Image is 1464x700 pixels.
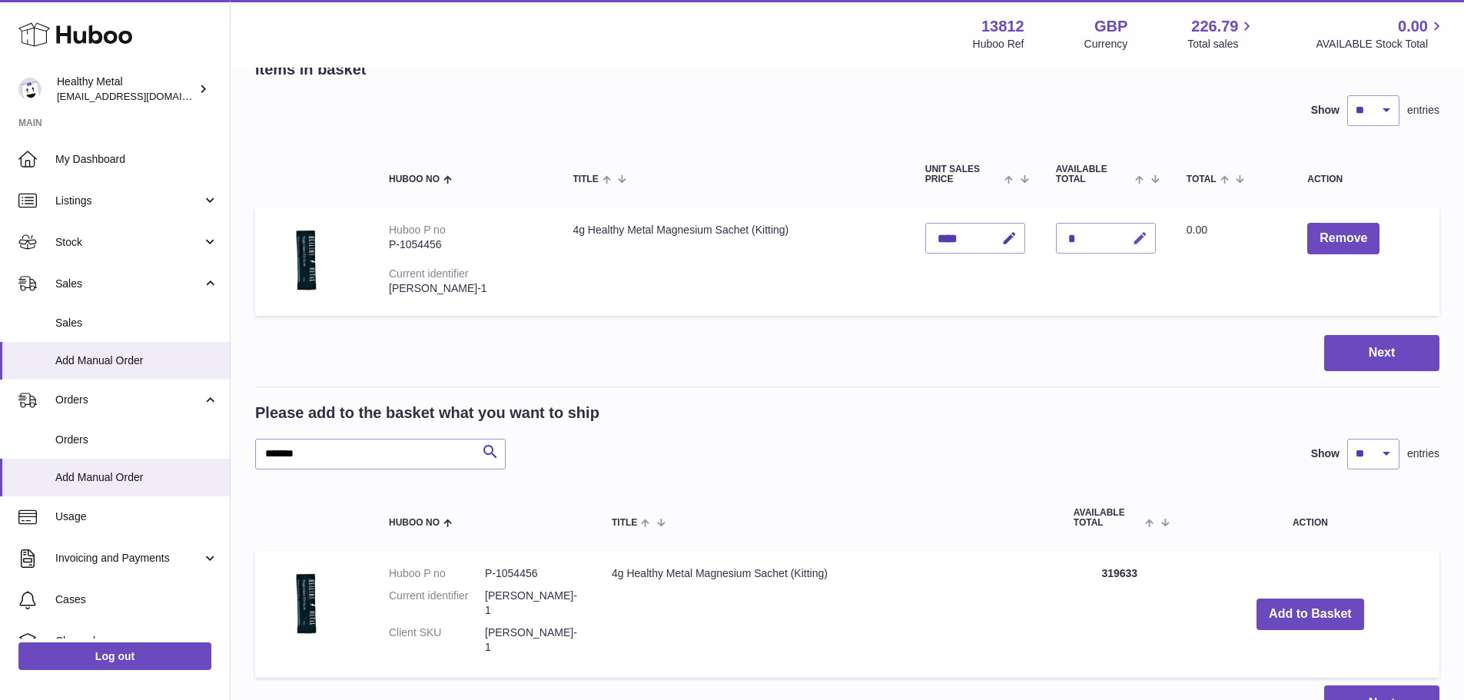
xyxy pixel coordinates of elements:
[55,433,218,447] span: Orders
[1056,164,1132,184] span: AVAILABLE Total
[596,551,1058,677] td: 4g Healthy Metal Magnesium Sachet (Kitting)
[389,589,485,618] dt: Current identifier
[1311,103,1340,118] label: Show
[485,625,581,655] dd: [PERSON_NAME]-1
[55,470,218,485] span: Add Manual Order
[1316,16,1446,51] a: 0.00 AVAILABLE Stock Total
[1187,37,1256,51] span: Total sales
[557,207,909,316] td: 4g Healthy Metal Magnesium Sachet (Kitting)
[55,393,202,407] span: Orders
[255,59,367,80] h2: Items in basket
[1257,599,1364,630] button: Add to Basket
[389,625,485,655] dt: Client SKU
[55,235,202,250] span: Stock
[1191,16,1238,37] span: 226.79
[1074,508,1142,528] span: AVAILABLE Total
[55,634,218,649] span: Channels
[1187,16,1256,51] a: 226.79 Total sales
[1058,551,1181,677] td: 319633
[1407,446,1439,461] span: entries
[55,592,218,607] span: Cases
[255,403,599,423] h2: Please add to the basket what you want to ship
[55,353,218,368] span: Add Manual Order
[1094,16,1127,37] strong: GBP
[1407,103,1439,118] span: entries
[1307,223,1379,254] button: Remove
[1181,493,1439,543] th: Action
[1187,174,1217,184] span: Total
[389,237,542,252] div: P-1054456
[271,223,347,297] img: 4g Healthy Metal Magnesium Sachet (Kitting)
[389,174,440,184] span: Huboo no
[57,75,195,104] div: Healthy Metal
[57,90,226,102] span: [EMAIL_ADDRESS][DOMAIN_NAME]
[55,509,218,524] span: Usage
[485,589,581,618] dd: [PERSON_NAME]-1
[271,566,347,640] img: 4g Healthy Metal Magnesium Sachet (Kitting)
[1307,174,1424,184] div: Action
[389,566,485,581] dt: Huboo P no
[1311,446,1340,461] label: Show
[55,316,218,330] span: Sales
[55,551,202,566] span: Invoicing and Payments
[612,518,637,528] span: Title
[18,78,41,101] img: internalAdmin-13812@internal.huboo.com
[1324,335,1439,371] button: Next
[389,281,542,296] div: [PERSON_NAME]-1
[981,16,1024,37] strong: 13812
[1084,37,1128,51] div: Currency
[389,224,446,236] div: Huboo P no
[573,174,598,184] span: Title
[55,194,202,208] span: Listings
[55,152,218,167] span: My Dashboard
[389,518,440,528] span: Huboo no
[389,267,469,280] div: Current identifier
[925,164,1001,184] span: Unit Sales Price
[973,37,1024,51] div: Huboo Ref
[485,566,581,581] dd: P-1054456
[55,277,202,291] span: Sales
[1187,224,1207,236] span: 0.00
[1398,16,1428,37] span: 0.00
[18,642,211,670] a: Log out
[1316,37,1446,51] span: AVAILABLE Stock Total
